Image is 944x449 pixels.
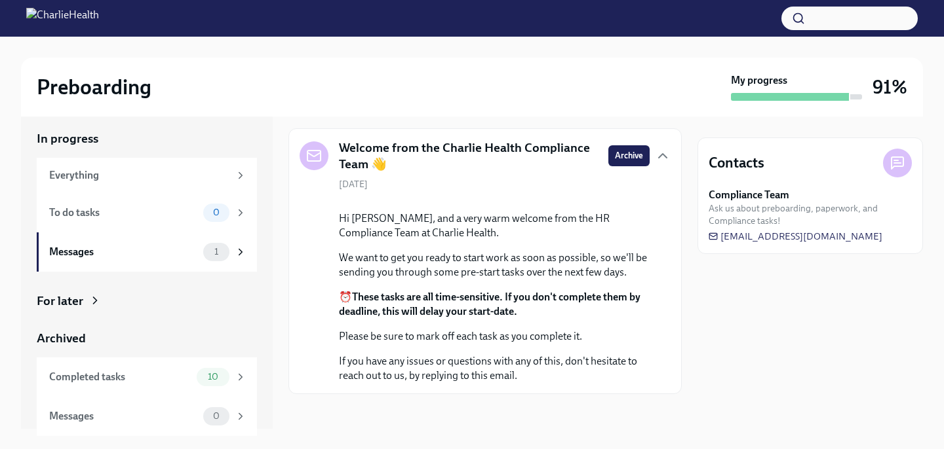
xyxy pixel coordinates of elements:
[37,330,257,347] a: Archived
[49,409,198,423] div: Messages
[709,230,882,243] a: [EMAIL_ADDRESS][DOMAIN_NAME]
[49,245,198,259] div: Messages
[205,207,227,217] span: 0
[339,211,650,240] p: Hi [PERSON_NAME], and a very warm welcome from the HR Compliance Team at Charlie Health.
[608,145,650,166] button: Archive
[709,153,764,173] h4: Contacts
[49,370,191,384] div: Completed tasks
[339,291,640,317] strong: These tasks are all time-sensitive. If you don't complete them by deadline, this will delay your ...
[37,293,83,310] div: For later
[37,193,257,232] a: To do tasks0
[339,139,598,173] h5: Welcome from the Charlie Health Compliance Team 👋
[37,130,257,147] a: In progress
[731,73,787,88] strong: My progress
[200,372,226,382] span: 10
[339,290,650,319] p: ⏰
[205,411,227,421] span: 0
[37,232,257,272] a: Messages1
[709,202,912,227] span: Ask us about preboarding, paperwork, and Compliance tasks!
[206,247,226,257] span: 1
[37,293,257,310] a: For later
[37,74,151,100] h2: Preboarding
[339,251,650,279] p: We want to get you ready to start work as soon as possible, so we'll be sending you through some ...
[37,397,257,436] a: Messages0
[49,206,198,220] div: To do tasks
[37,357,257,397] a: Completed tasks10
[339,354,650,383] p: If you have any issues or questions with any of this, don't hesitate to reach out to us, by reply...
[709,188,789,202] strong: Compliance Team
[339,178,368,190] span: [DATE]
[873,75,907,99] h3: 91%
[49,168,229,183] div: Everything
[339,329,650,344] p: Please be sure to mark off each task as you complete it.
[26,8,99,29] img: CharlieHealth
[37,158,257,193] a: Everything
[615,149,643,162] span: Archive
